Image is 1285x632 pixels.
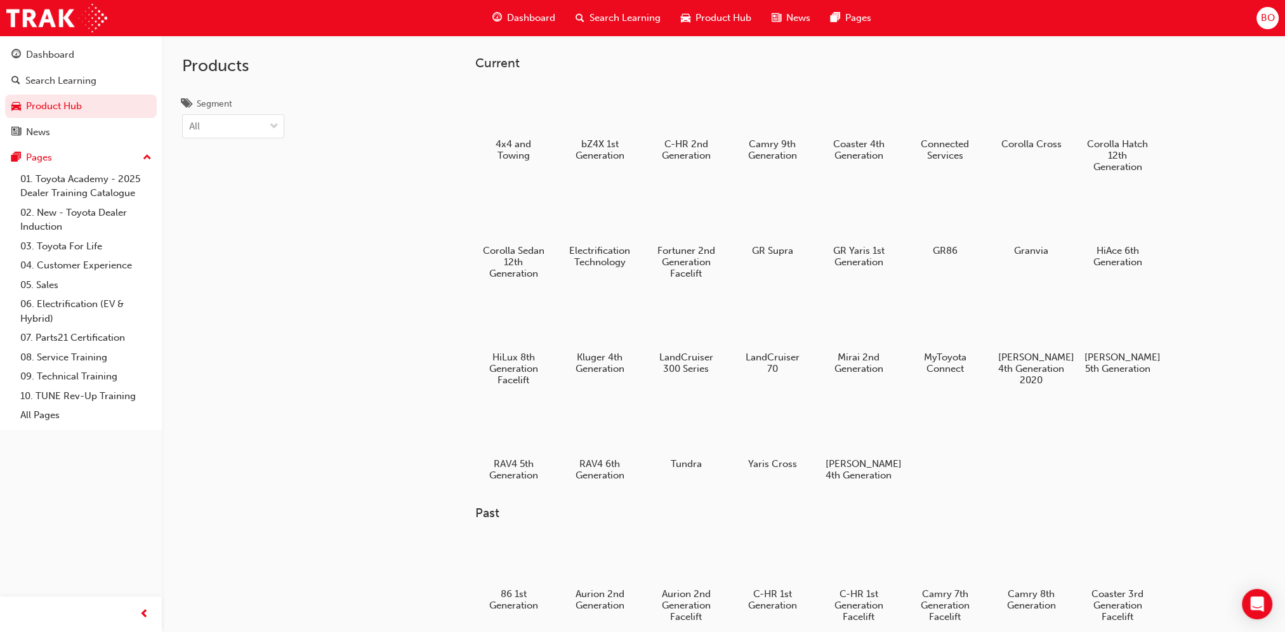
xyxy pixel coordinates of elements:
[1242,589,1272,619] div: Open Intercom Messenger
[820,531,897,628] a: C-HR 1st Generation Facelift
[475,400,551,485] a: RAV4 5th Generation
[998,245,1065,256] h5: Granvia
[761,5,820,31] a: news-iconNews
[653,588,720,622] h5: Aurion 2nd Generation Facelift
[475,531,551,616] a: 86 1st Generation
[5,146,157,169] button: Pages
[820,5,881,31] a: pages-iconPages
[820,294,897,379] a: Mirai 2nd Generation
[197,98,232,110] div: Segment
[11,127,21,138] span: news-icon
[826,588,892,622] h5: C-HR 1st Generation Facelift
[140,607,149,622] span: prev-icon
[1079,187,1156,272] a: HiAce 6th Generation
[998,352,1065,386] h5: [PERSON_NAME] 4th Generation 2020
[15,294,157,328] a: 06. Electrification (EV & Hybrid)
[15,405,157,425] a: All Pages
[786,11,810,25] span: News
[475,81,551,166] a: 4x4 and Towing
[912,352,979,374] h5: MyToyota Connect
[15,169,157,203] a: 01. Toyota Academy - 2025 Dealer Training Catalogue
[912,588,979,622] h5: Camry 7th Generation Facelift
[6,4,107,32] img: Trak
[480,245,547,279] h5: Corolla Sedan 12th Generation
[475,187,551,284] a: Corolla Sedan 12th Generation
[26,48,74,62] div: Dashboard
[507,11,555,25] span: Dashboard
[734,187,810,261] a: GR Supra
[5,121,157,144] a: News
[5,41,157,146] button: DashboardSearch LearningProduct HubNews
[998,588,1065,611] h5: Camry 8th Generation
[912,245,979,256] h5: GR86
[820,81,897,166] a: Coaster 4th Generation
[648,400,724,474] a: Tundra
[15,328,157,348] a: 07. Parts21 Certification
[567,458,633,481] h5: RAV4 6th Generation
[653,138,720,161] h5: C-HR 2nd Generation
[1084,138,1151,173] h5: Corolla Hatch 12th Generation
[739,352,806,374] h5: LandCruiser 70
[182,56,284,76] h2: Products
[590,11,661,25] span: Search Learning
[993,81,1069,154] a: Corolla Cross
[562,400,638,485] a: RAV4 6th Generation
[25,74,96,88] div: Search Learning
[993,187,1069,261] a: Granvia
[739,588,806,611] h5: C-HR 1st Generation
[15,256,157,275] a: 04. Customer Experience
[15,367,157,386] a: 09. Technical Training
[5,43,157,67] a: Dashboard
[826,352,892,374] h5: Mirai 2nd Generation
[648,187,724,284] a: Fortuner 2nd Generation Facelift
[820,187,897,272] a: GR Yaris 1st Generation
[734,294,810,379] a: LandCruiser 70
[15,386,157,406] a: 10. TUNE Rev-Up Training
[671,5,761,31] a: car-iconProduct Hub
[1084,245,1151,268] h5: HiAce 6th Generation
[653,245,720,279] h5: Fortuner 2nd Generation Facelift
[562,81,638,166] a: bZ4X 1st Generation
[695,11,751,25] span: Product Hub
[734,531,810,616] a: C-HR 1st Generation
[734,400,810,474] a: Yaris Cross
[993,294,1069,390] a: [PERSON_NAME] 4th Generation 2020
[11,101,21,112] span: car-icon
[907,187,983,261] a: GR86
[565,5,671,31] a: search-iconSearch Learning
[480,138,547,161] h5: 4x4 and Towing
[15,237,157,256] a: 03. Toyota For Life
[15,275,157,295] a: 05. Sales
[681,10,690,26] span: car-icon
[143,150,152,166] span: up-icon
[912,138,979,161] h5: Connected Services
[562,187,638,272] a: Electrification Technology
[11,49,21,61] span: guage-icon
[567,588,633,611] h5: Aurion 2nd Generation
[480,352,547,386] h5: HiLux 8th Generation Facelift
[26,125,50,140] div: News
[576,10,584,26] span: search-icon
[998,138,1065,150] h5: Corolla Cross
[15,203,157,237] a: 02. New - Toyota Dealer Induction
[11,152,21,164] span: pages-icon
[562,531,638,616] a: Aurion 2nd Generation
[11,76,20,87] span: search-icon
[993,531,1069,616] a: Camry 8th Generation
[475,506,1196,520] h3: Past
[567,138,633,161] h5: bZ4X 1st Generation
[475,56,1196,70] h3: Current
[26,150,52,165] div: Pages
[480,458,547,481] h5: RAV4 5th Generation
[826,245,892,268] h5: GR Yaris 1st Generation
[734,81,810,166] a: Camry 9th Generation
[1079,531,1156,628] a: Coaster 3rd Generation Facelift
[1084,352,1151,374] h5: [PERSON_NAME] 5th Generation
[648,531,724,628] a: Aurion 2nd Generation Facelift
[482,5,565,31] a: guage-iconDashboard
[648,81,724,166] a: C-HR 2nd Generation
[475,294,551,390] a: HiLux 8th Generation Facelift
[15,348,157,367] a: 08. Service Training
[907,531,983,628] a: Camry 7th Generation Facelift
